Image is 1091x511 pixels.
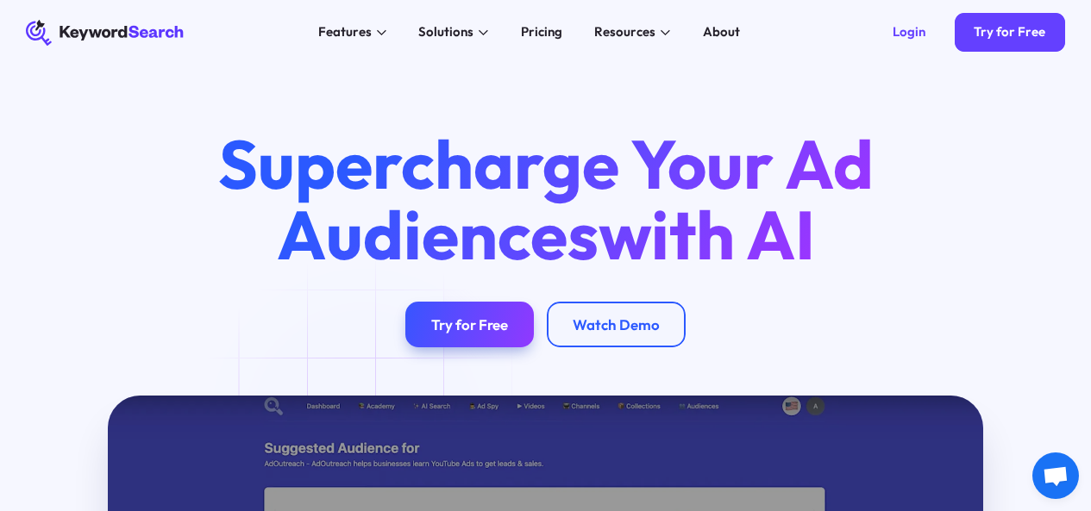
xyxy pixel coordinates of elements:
[189,129,901,270] h1: Supercharge Your Ad Audiences
[594,22,655,42] div: Resources
[318,22,372,42] div: Features
[405,302,534,347] a: Try for Free
[955,13,1065,52] a: Try for Free
[693,20,750,46] a: About
[874,13,945,52] a: Login
[418,22,473,42] div: Solutions
[1032,452,1079,499] a: Open chat
[703,22,740,42] div: About
[893,24,925,41] div: Login
[511,20,573,46] a: Pricing
[599,191,815,277] span: with AI
[521,22,562,42] div: Pricing
[573,315,660,333] div: Watch Demo
[974,24,1045,41] div: Try for Free
[431,315,508,333] div: Try for Free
